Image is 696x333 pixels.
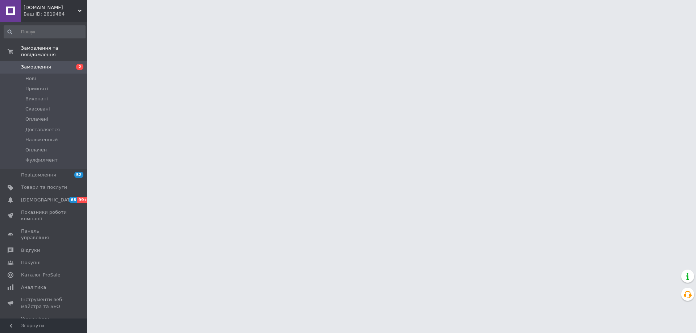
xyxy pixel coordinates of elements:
span: Повідомлення [21,172,56,178]
span: 68 [69,197,77,203]
input: Пошук [4,25,86,38]
span: Відгуки [21,247,40,254]
span: Каталог ProSale [21,272,60,278]
span: Оплачен [25,147,47,153]
span: Управління сайтом [21,316,67,329]
span: Аналітика [21,284,46,291]
span: Скасовані [25,106,50,112]
span: Fotoplenka.ua [24,4,78,11]
div: Ваш ID: 2819484 [24,11,87,17]
span: 2 [76,64,83,70]
span: Доставляется [25,126,60,133]
span: Виконані [25,96,48,102]
span: Замовлення [21,64,51,70]
span: Товари та послуги [21,184,67,191]
span: Інструменти веб-майстра та SEO [21,296,67,309]
span: Покупці [21,259,41,266]
span: Оплачені [25,116,48,122]
span: Замовлення та повідомлення [21,45,87,58]
span: [DEMOGRAPHIC_DATA] [21,197,75,203]
span: Прийняті [25,86,48,92]
span: Фулфилмент [25,157,58,163]
span: 52 [74,172,83,178]
span: Панель управління [21,228,67,241]
span: Нові [25,75,36,82]
span: 99+ [77,197,89,203]
span: Наложенный [25,137,58,143]
span: Показники роботи компанії [21,209,67,222]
